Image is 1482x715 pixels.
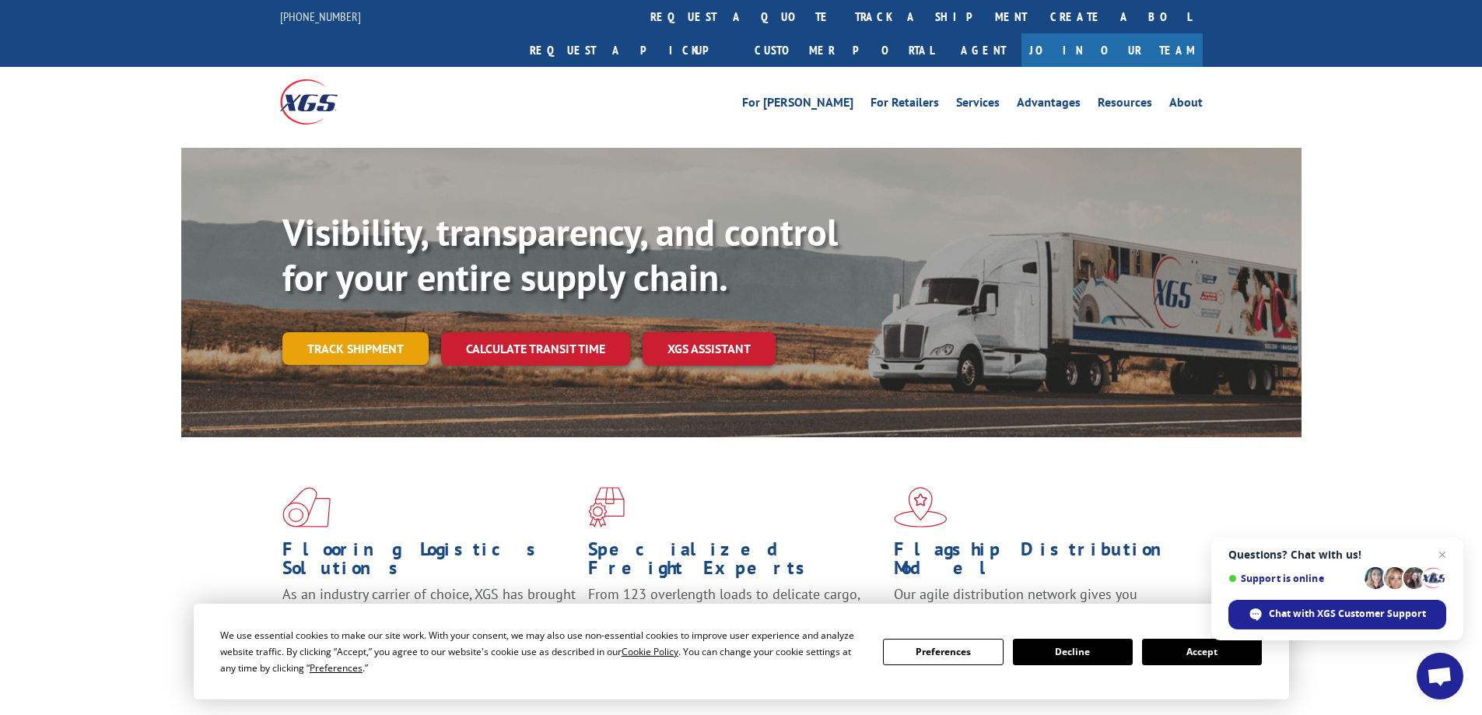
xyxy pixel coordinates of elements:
span: Chat with XGS Customer Support [1228,600,1446,629]
span: Cookie Policy [622,645,678,658]
span: Questions? Chat with us! [1228,549,1446,561]
a: Open chat [1417,653,1463,699]
img: xgs-icon-total-supply-chain-intelligence-red [282,487,331,527]
h1: Flagship Distribution Model [894,540,1188,585]
button: Decline [1013,639,1133,665]
img: xgs-icon-flagship-distribution-model-red [894,487,948,527]
b: Visibility, transparency, and control for your entire supply chain. [282,208,838,301]
a: Join Our Team [1021,33,1203,67]
a: Customer Portal [743,33,945,67]
a: For Retailers [871,96,939,114]
a: Calculate transit time [441,332,630,366]
span: As an industry carrier of choice, XGS has brought innovation and dedication to flooring logistics... [282,585,576,640]
h1: Flooring Logistics Solutions [282,540,576,585]
div: Cookie Consent Prompt [194,604,1289,699]
span: Chat with XGS Customer Support [1269,607,1426,621]
a: About [1169,96,1203,114]
span: Support is online [1228,573,1359,584]
a: Advantages [1017,96,1081,114]
a: Request a pickup [518,33,743,67]
span: Preferences [310,661,363,675]
span: Our agile distribution network gives you nationwide inventory management on demand. [894,585,1180,622]
a: XGS ASSISTANT [643,332,776,366]
a: Services [956,96,1000,114]
h1: Specialized Freight Experts [588,540,882,585]
a: For [PERSON_NAME] [742,96,853,114]
a: [PHONE_NUMBER] [280,9,361,24]
button: Accept [1142,639,1262,665]
p: From 123 overlength loads to delicate cargo, our experienced staff knows the best way to move you... [588,585,882,654]
a: Agent [945,33,1021,67]
img: xgs-icon-focused-on-flooring-red [588,487,625,527]
button: Preferences [883,639,1003,665]
div: We use essential cookies to make our site work. With your consent, we may also use non-essential ... [220,627,864,676]
a: Track shipment [282,332,429,365]
a: Resources [1098,96,1152,114]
